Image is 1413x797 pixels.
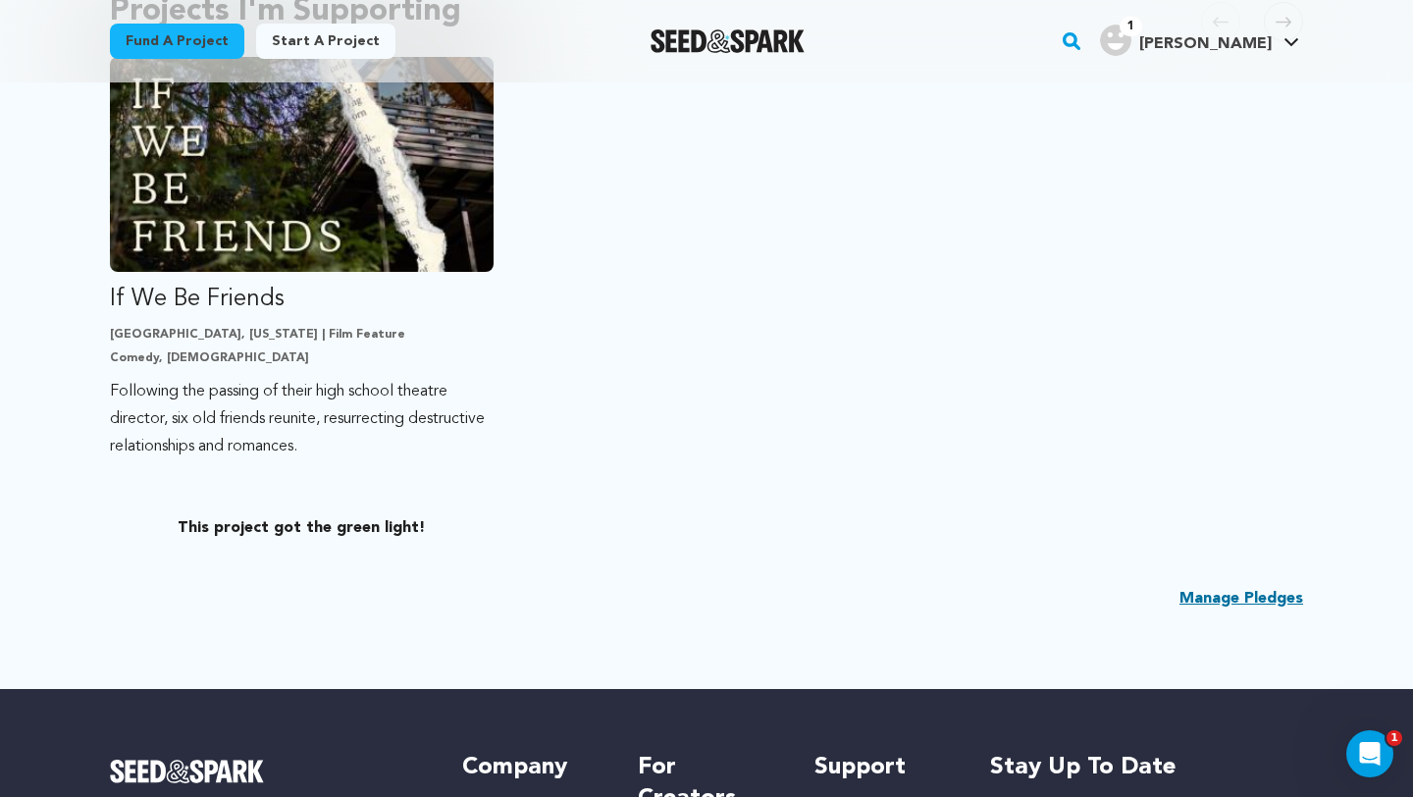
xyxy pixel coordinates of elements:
p: Comedy, [DEMOGRAPHIC_DATA] [110,350,494,366]
a: Fund If We Be Friends [110,57,494,460]
img: Seed&Spark Logo Dark Mode [651,29,805,53]
a: Seed&Spark Homepage [651,29,805,53]
span: [PERSON_NAME] [1139,36,1272,52]
a: Michele A.'s Profile [1096,21,1303,56]
h5: Company [462,752,599,783]
span: 1 [1387,730,1402,746]
a: Fund a project [110,24,244,59]
h5: Stay up to date [990,752,1303,783]
p: [GEOGRAPHIC_DATA], [US_STATE] | Film Feature [110,327,494,343]
p: Following the passing of their high school theatre director, six old friends reunite, resurrectin... [110,378,494,460]
div: Michele A.'s Profile [1100,25,1272,56]
img: user.png [1100,25,1131,56]
iframe: Intercom live chat [1346,730,1393,777]
h5: Support [814,752,951,783]
p: If We Be Friends [110,284,494,315]
img: Seed&Spark Logo [110,760,264,783]
span: 1 [1120,17,1142,36]
p: This project got the green light! [110,516,494,540]
span: Michele A.'s Profile [1096,21,1303,62]
a: Start a project [256,24,395,59]
a: Seed&Spark Homepage [110,760,423,783]
a: Manage Pledges [1179,587,1303,611]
